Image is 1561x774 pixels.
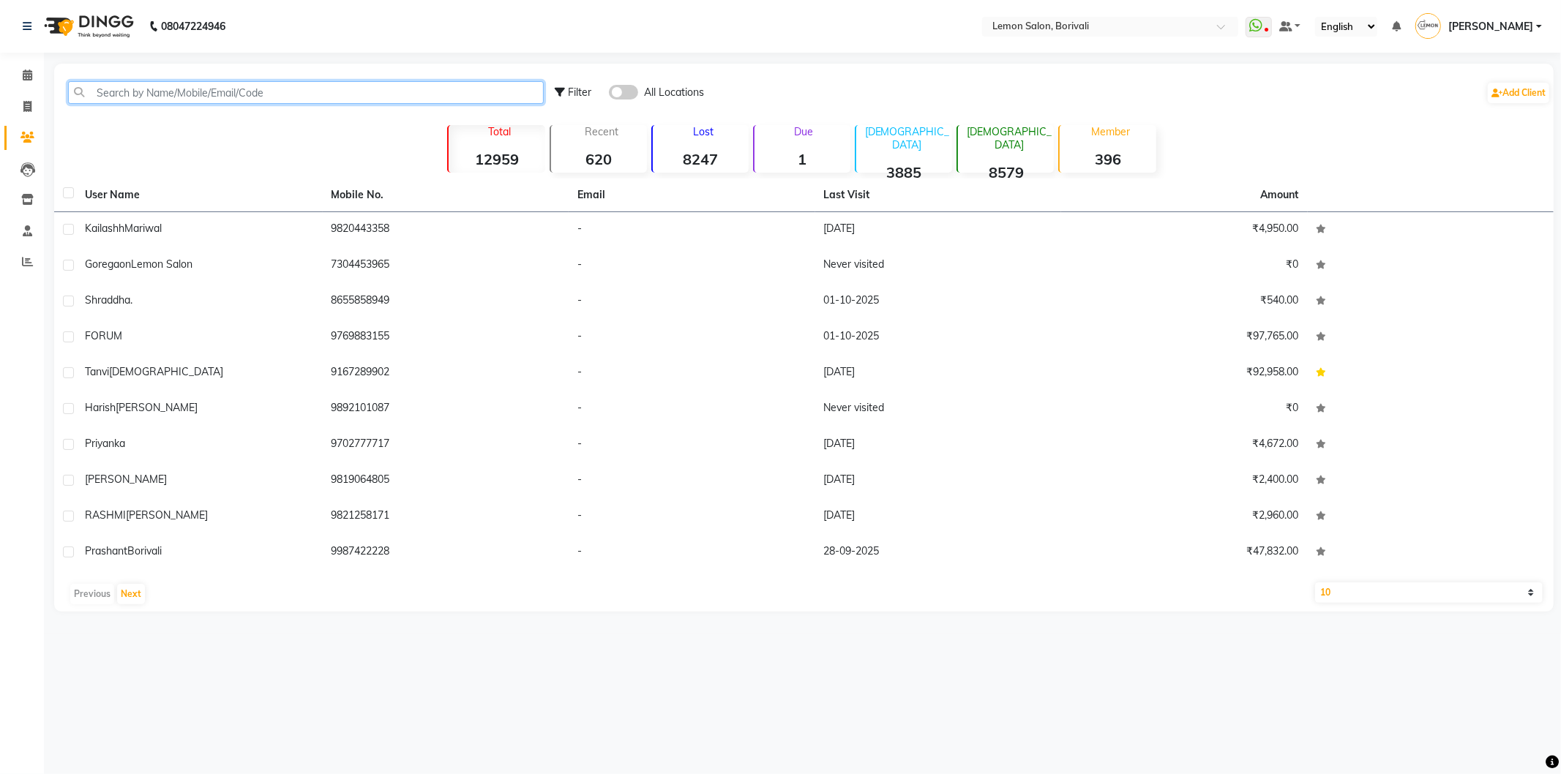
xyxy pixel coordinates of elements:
[757,125,850,138] p: Due
[323,499,569,535] td: 9821258171
[85,222,124,235] span: Kailashh
[815,427,1062,463] td: [DATE]
[1061,248,1308,284] td: ₹0
[37,6,138,47] img: logo
[569,320,815,356] td: -
[958,163,1054,181] strong: 8579
[1061,320,1308,356] td: ₹97,765.00
[557,125,647,138] p: Recent
[569,356,815,391] td: -
[569,284,815,320] td: -
[117,584,145,604] button: Next
[1061,391,1308,427] td: ₹0
[1488,83,1549,103] a: Add Client
[569,248,815,284] td: -
[569,212,815,248] td: -
[815,320,1062,356] td: 01-10-2025
[323,535,569,571] td: 9987422228
[323,463,569,499] td: 9819064805
[1061,212,1308,248] td: ₹4,950.00
[569,427,815,463] td: -
[323,248,569,284] td: 7304453965
[964,125,1054,151] p: [DEMOGRAPHIC_DATA]
[1061,427,1308,463] td: ₹4,672.00
[815,284,1062,320] td: 01-10-2025
[815,179,1062,212] th: Last Visit
[454,125,544,138] p: Total
[116,401,198,414] span: [PERSON_NAME]
[68,81,544,104] input: Search by Name/Mobile/Email/Code
[1061,356,1308,391] td: ₹92,958.00
[569,499,815,535] td: -
[551,150,647,168] strong: 620
[323,179,569,212] th: Mobile No.
[569,179,815,212] th: Email
[85,437,125,450] span: priyanka
[815,391,1062,427] td: Never visited
[569,463,815,499] td: -
[85,401,116,414] span: Harish
[85,258,131,271] span: Goregaon
[1061,499,1308,535] td: ₹2,960.00
[109,365,223,378] span: [DEMOGRAPHIC_DATA]
[124,222,162,235] span: Mariwal
[1061,284,1308,320] td: ₹540.00
[644,85,704,100] span: All Locations
[1448,19,1533,34] span: [PERSON_NAME]
[323,356,569,391] td: 9167289902
[85,365,109,378] span: Tanvi
[449,150,544,168] strong: 12959
[1415,13,1441,39] img: Nimisha Pattani
[85,473,167,486] span: [PERSON_NAME]
[653,150,749,168] strong: 8247
[1066,125,1156,138] p: Member
[1061,535,1308,571] td: ₹47,832.00
[85,544,127,557] span: Prashant
[161,6,225,47] b: 08047224946
[659,125,749,138] p: Lost
[815,248,1062,284] td: Never visited
[815,535,1062,571] td: 28-09-2025
[76,179,323,212] th: User Name
[569,535,815,571] td: -
[127,544,162,557] span: Borivali
[131,258,192,271] span: Lemon Salon
[568,86,591,99] span: Filter
[815,356,1062,391] td: [DATE]
[569,391,815,427] td: -
[1060,150,1156,168] strong: 396
[323,391,569,427] td: 9892101087
[815,212,1062,248] td: [DATE]
[323,320,569,356] td: 9769883155
[856,163,952,181] strong: 3885
[85,329,122,342] span: FORUM
[1252,179,1308,211] th: Amount
[85,293,130,307] span: shraddha
[126,508,208,522] span: [PERSON_NAME]
[323,427,569,463] td: 9702777717
[323,284,569,320] td: 8655858949
[323,212,569,248] td: 9820443358
[130,293,132,307] span: .
[862,125,952,151] p: [DEMOGRAPHIC_DATA]
[85,508,126,522] span: RASHMI
[815,463,1062,499] td: [DATE]
[1061,463,1308,499] td: ₹2,400.00
[815,499,1062,535] td: [DATE]
[755,150,850,168] strong: 1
